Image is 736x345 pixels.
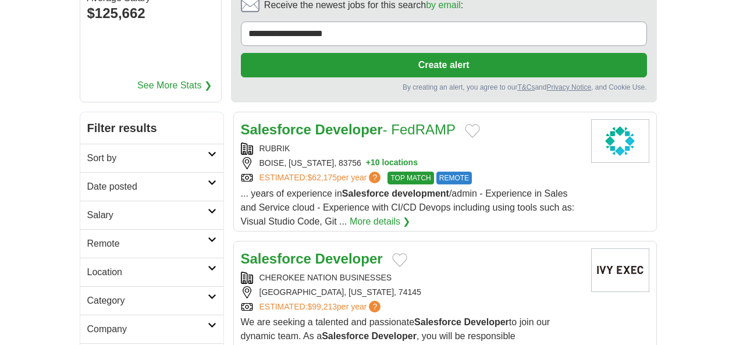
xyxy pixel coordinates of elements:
[369,301,381,312] span: ?
[517,83,535,91] a: T&Cs
[241,251,383,266] a: Salesforce Developer
[80,286,223,315] a: Category
[241,272,582,284] div: CHEROKEE NATION BUSINESSES
[350,215,411,229] a: More details ❯
[80,258,223,286] a: Location
[322,331,369,341] strong: Salesforce
[436,172,472,184] span: REMOTE
[80,315,223,343] a: Company
[392,188,449,198] strong: development
[241,188,575,226] span: ... years of experience in /admin - Experience in Sales and Service cloud - Experience with CI/CD...
[241,157,582,169] div: BOISE, [US_STATE], 83756
[87,3,214,24] div: $125,662
[80,112,223,144] h2: Filter results
[307,173,337,182] span: $62,175
[241,122,311,137] strong: Salesforce
[241,122,456,137] a: Salesforce Developer- FedRAMP
[464,317,509,327] strong: Developer
[546,83,591,91] a: Privacy Notice
[372,331,417,341] strong: Developer
[307,302,337,311] span: $99,213
[315,122,383,137] strong: Developer
[137,79,212,93] a: See More Stats ❯
[87,294,208,308] h2: Category
[80,172,223,201] a: Date posted
[369,172,381,183] span: ?
[315,251,383,266] strong: Developer
[87,208,208,222] h2: Salary
[241,82,647,93] div: By creating an alert, you agree to our and , and Cookie Use.
[87,237,208,251] h2: Remote
[392,253,407,267] button: Add to favorite jobs
[591,248,649,292] img: Company logo
[259,144,290,153] a: RUBRIK
[366,157,418,169] button: +10 locations
[366,157,371,169] span: +
[87,265,208,279] h2: Location
[241,286,582,298] div: [GEOGRAPHIC_DATA], [US_STATE], 74145
[87,180,208,194] h2: Date posted
[241,251,311,266] strong: Salesforce
[241,53,647,77] button: Create alert
[259,301,383,313] a: ESTIMATED:$99,213per year?
[87,151,208,165] h2: Sort by
[414,317,461,327] strong: Salesforce
[387,172,433,184] span: TOP MATCH
[80,144,223,172] a: Sort by
[80,201,223,229] a: Salary
[259,172,383,184] a: ESTIMATED:$62,175per year?
[465,124,480,138] button: Add to favorite jobs
[342,188,389,198] strong: Salesforce
[591,119,649,163] img: Rubrik logo
[87,322,208,336] h2: Company
[80,229,223,258] a: Remote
